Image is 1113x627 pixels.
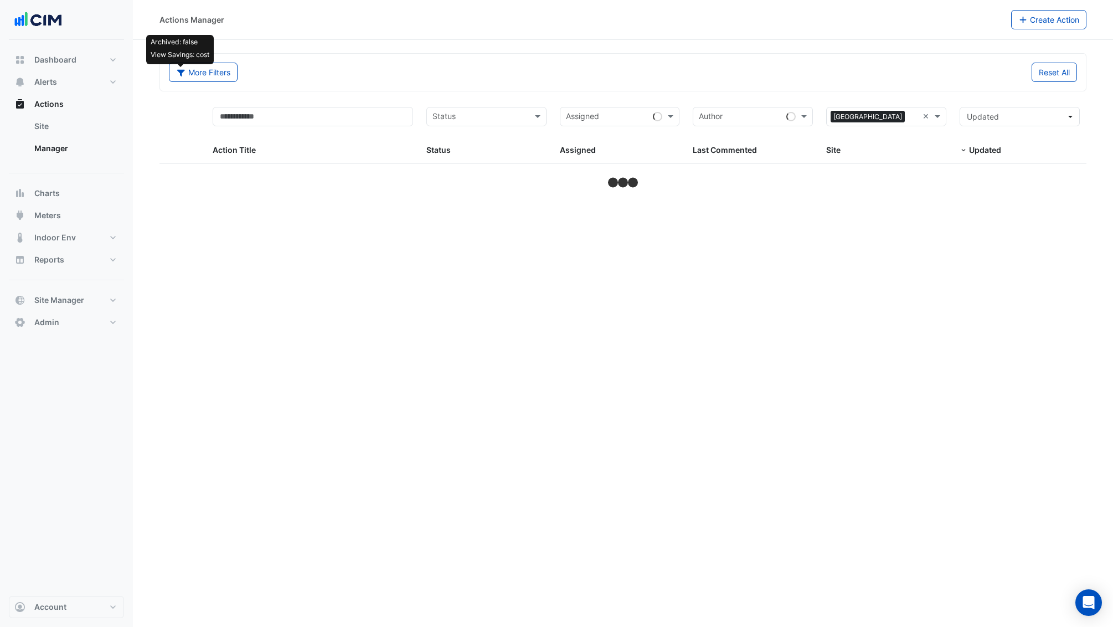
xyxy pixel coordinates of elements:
span: Assigned [560,145,596,155]
p: Archived: false [151,37,209,47]
app-icon: Charts [14,188,25,199]
app-icon: Meters [14,210,25,221]
span: Status [426,145,451,155]
button: Admin [9,311,124,333]
app-icon: Alerts [14,76,25,88]
button: Site Manager [9,289,124,311]
span: [GEOGRAPHIC_DATA] [831,111,905,123]
button: Dashboard [9,49,124,71]
button: Indoor Env [9,227,124,249]
span: Reports [34,254,64,265]
span: Admin [34,317,59,328]
span: Charts [34,188,60,199]
button: Create Action [1011,10,1087,29]
span: Site Manager [34,295,84,306]
span: Alerts [34,76,57,88]
div: Open Intercom Messenger [1075,589,1102,616]
app-icon: Dashboard [14,54,25,65]
button: Alerts [9,71,124,93]
a: Manager [25,137,124,160]
app-icon: Reports [14,254,25,265]
span: Meters [34,210,61,221]
a: Site [25,115,124,137]
button: Reports [9,249,124,271]
app-icon: Indoor Env [14,232,25,243]
button: Meters [9,204,124,227]
div: Actions Manager [159,14,224,25]
button: Updated [960,107,1080,126]
span: Last Commented [693,145,757,155]
span: Account [34,602,66,613]
span: Dashboard [34,54,76,65]
span: Clear [923,110,932,123]
span: Actions [34,99,64,110]
img: Company Logo [13,9,63,31]
span: Site [826,145,841,155]
button: Actions [9,93,124,115]
button: Account [9,596,124,618]
span: Action Title [213,145,256,155]
span: Updated [967,112,999,121]
button: Reset All [1032,63,1077,82]
app-icon: Admin [14,317,25,328]
p: View Savings: cost [151,50,209,60]
app-icon: Site Manager [14,295,25,306]
div: Actions [9,115,124,164]
span: Indoor Env [34,232,76,243]
button: Charts [9,182,124,204]
app-icon: Actions [14,99,25,110]
span: Updated [969,145,1001,155]
button: Archived: falseView Savings: cost More Filters [169,63,238,82]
